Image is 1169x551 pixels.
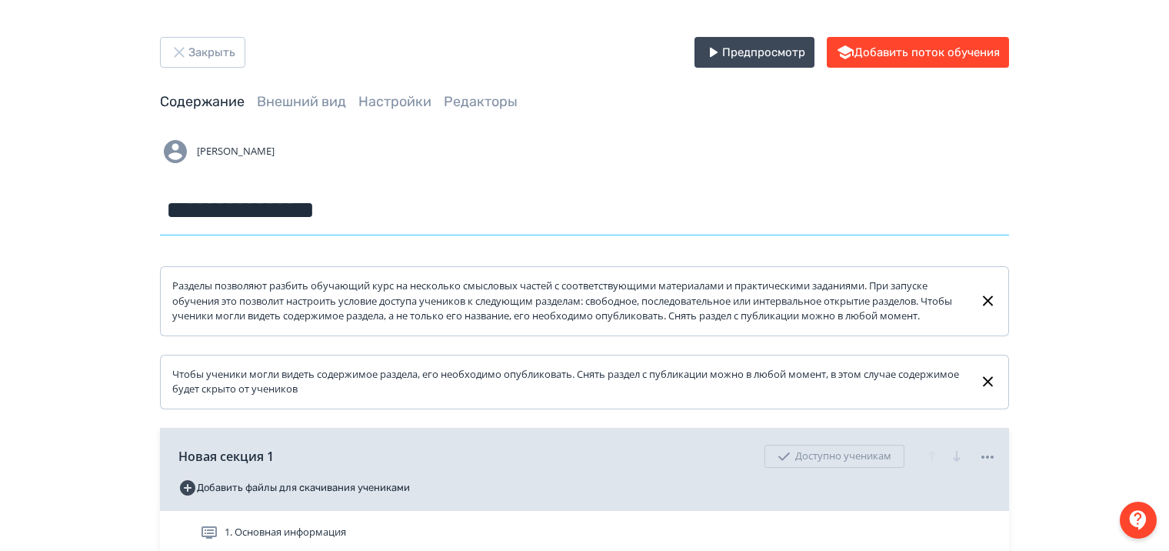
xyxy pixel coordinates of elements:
span: Новая секция 1 [178,447,274,466]
a: Настройки [358,93,431,110]
a: Содержание [160,93,245,110]
button: Добавить файлы для скачивания учениками [178,476,410,500]
button: Предпросмотр [694,37,814,68]
span: 1. Основная информация [225,525,346,540]
button: Закрыть [160,37,245,68]
span: [PERSON_NAME] [197,144,275,159]
div: Разделы позволяют разбить обучающий курс на несколько смысловых частей с соответствующими материа... [172,279,967,324]
a: Внешний вид [257,93,346,110]
div: Доступно ученикам [764,445,904,468]
div: Чтобы ученики могли видеть содержимое раздела, его необходимо опубликовать. Снять раздел с публик... [172,367,967,397]
button: Добавить поток обучения [827,37,1009,68]
a: Редакторы [444,93,518,110]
